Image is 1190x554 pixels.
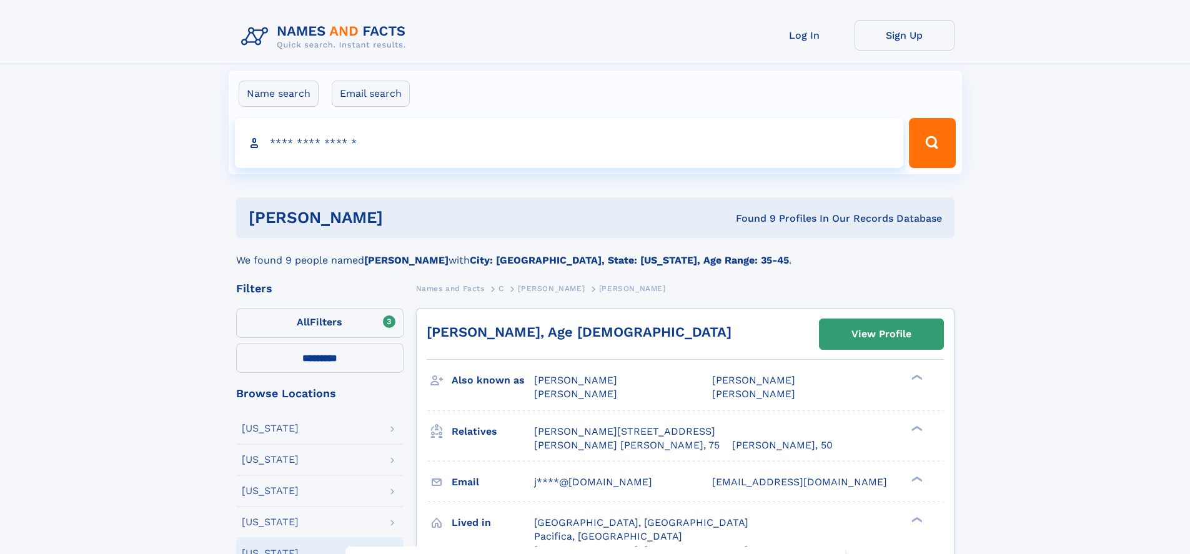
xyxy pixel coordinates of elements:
[297,316,310,328] span: All
[242,455,299,465] div: [US_STATE]
[534,425,715,438] a: [PERSON_NAME][STREET_ADDRESS]
[236,238,954,268] div: We found 9 people named with .
[855,20,954,51] a: Sign Up
[712,374,795,386] span: [PERSON_NAME]
[908,424,923,432] div: ❯
[452,472,534,493] h3: Email
[332,81,410,107] label: Email search
[712,476,887,488] span: [EMAIL_ADDRESS][DOMAIN_NAME]
[452,512,534,533] h3: Lived in
[534,517,748,528] span: [GEOGRAPHIC_DATA], [GEOGRAPHIC_DATA]
[249,210,560,225] h1: [PERSON_NAME]
[534,374,617,386] span: [PERSON_NAME]
[452,421,534,442] h3: Relatives
[235,118,904,168] input: search input
[851,320,911,349] div: View Profile
[416,280,485,296] a: Names and Facts
[755,20,855,51] a: Log In
[599,284,666,293] span: [PERSON_NAME]
[236,308,404,338] label: Filters
[534,388,617,400] span: [PERSON_NAME]
[236,388,404,399] div: Browse Locations
[239,81,319,107] label: Name search
[534,438,720,452] a: [PERSON_NAME] [PERSON_NAME], 75
[452,370,534,391] h3: Also known as
[498,280,504,296] a: C
[908,373,923,382] div: ❯
[908,515,923,523] div: ❯
[470,254,789,266] b: City: [GEOGRAPHIC_DATA], State: [US_STATE], Age Range: 35-45
[712,388,795,400] span: [PERSON_NAME]
[518,280,585,296] a: [PERSON_NAME]
[908,475,923,483] div: ❯
[909,118,955,168] button: Search Button
[534,530,682,542] span: Pacifica, [GEOGRAPHIC_DATA]
[427,324,731,340] a: [PERSON_NAME], Age [DEMOGRAPHIC_DATA]
[242,486,299,496] div: [US_STATE]
[236,283,404,294] div: Filters
[559,212,942,225] div: Found 9 Profiles In Our Records Database
[498,284,504,293] span: C
[364,254,449,266] b: [PERSON_NAME]
[732,438,833,452] a: [PERSON_NAME], 50
[242,423,299,433] div: [US_STATE]
[518,284,585,293] span: [PERSON_NAME]
[242,517,299,527] div: [US_STATE]
[820,319,943,349] a: View Profile
[236,20,416,54] img: Logo Names and Facts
